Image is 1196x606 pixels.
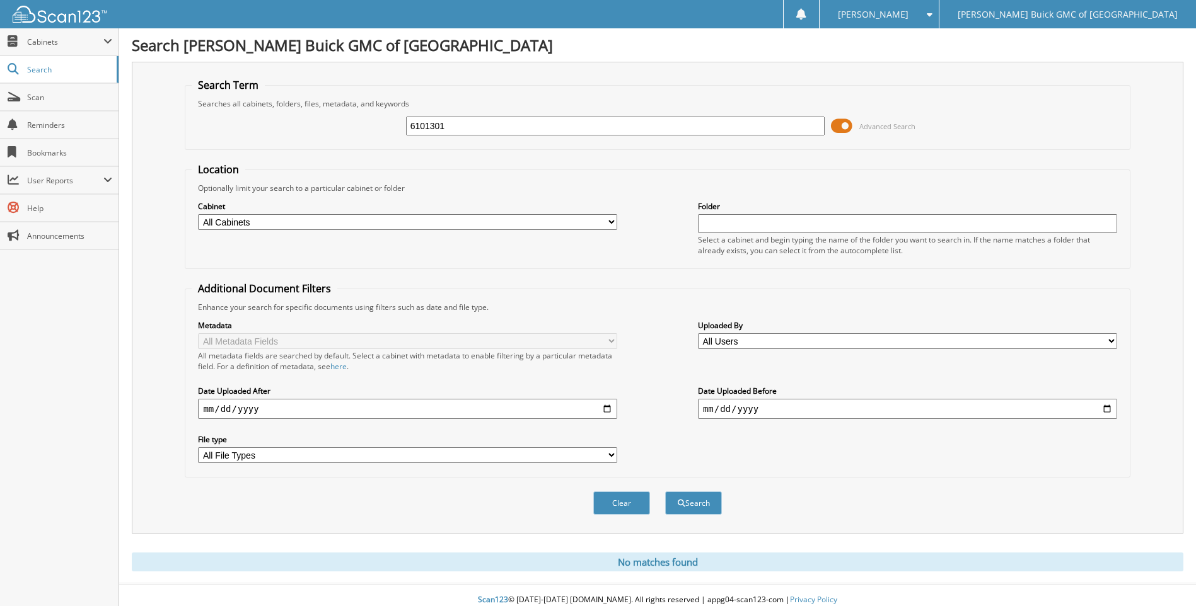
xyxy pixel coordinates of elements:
[593,491,650,515] button: Clear
[330,361,347,372] a: here
[1133,546,1196,606] iframe: Chat Widget
[198,386,617,396] label: Date Uploaded After
[790,594,837,605] a: Privacy Policy
[27,231,112,241] span: Announcements
[198,434,617,445] label: File type
[478,594,508,605] span: Scan123
[698,320,1117,331] label: Uploaded By
[132,552,1183,571] div: No matches found
[198,201,617,212] label: Cabinet
[859,122,915,131] span: Advanced Search
[192,183,1123,193] div: Optionally limit your search to a particular cabinet or folder
[698,234,1117,256] div: Select a cabinet and begin typing the name of the folder you want to search in. If the name match...
[192,282,337,295] legend: Additional Document Filters
[27,37,103,47] span: Cabinets
[192,78,265,92] legend: Search Term
[958,11,1178,18] span: [PERSON_NAME] Buick GMC of [GEOGRAPHIC_DATA]
[698,201,1117,212] label: Folder
[698,399,1117,419] input: end
[132,35,1183,55] h1: Search [PERSON_NAME] Buick GMC of [GEOGRAPHIC_DATA]
[198,399,617,419] input: start
[698,386,1117,396] label: Date Uploaded Before
[27,92,112,103] span: Scan
[27,64,110,75] span: Search
[27,175,103,186] span: User Reports
[27,203,112,214] span: Help
[27,120,112,130] span: Reminders
[665,491,722,515] button: Search
[198,350,617,372] div: All metadata fields are searched by default. Select a cabinet with metadata to enable filtering b...
[13,6,107,23] img: scan123-logo-white.svg
[192,163,245,176] legend: Location
[192,98,1123,109] div: Searches all cabinets, folders, files, metadata, and keywords
[198,320,617,331] label: Metadata
[838,11,909,18] span: [PERSON_NAME]
[27,147,112,158] span: Bookmarks
[192,302,1123,312] div: Enhance your search for specific documents using filters such as date and file type.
